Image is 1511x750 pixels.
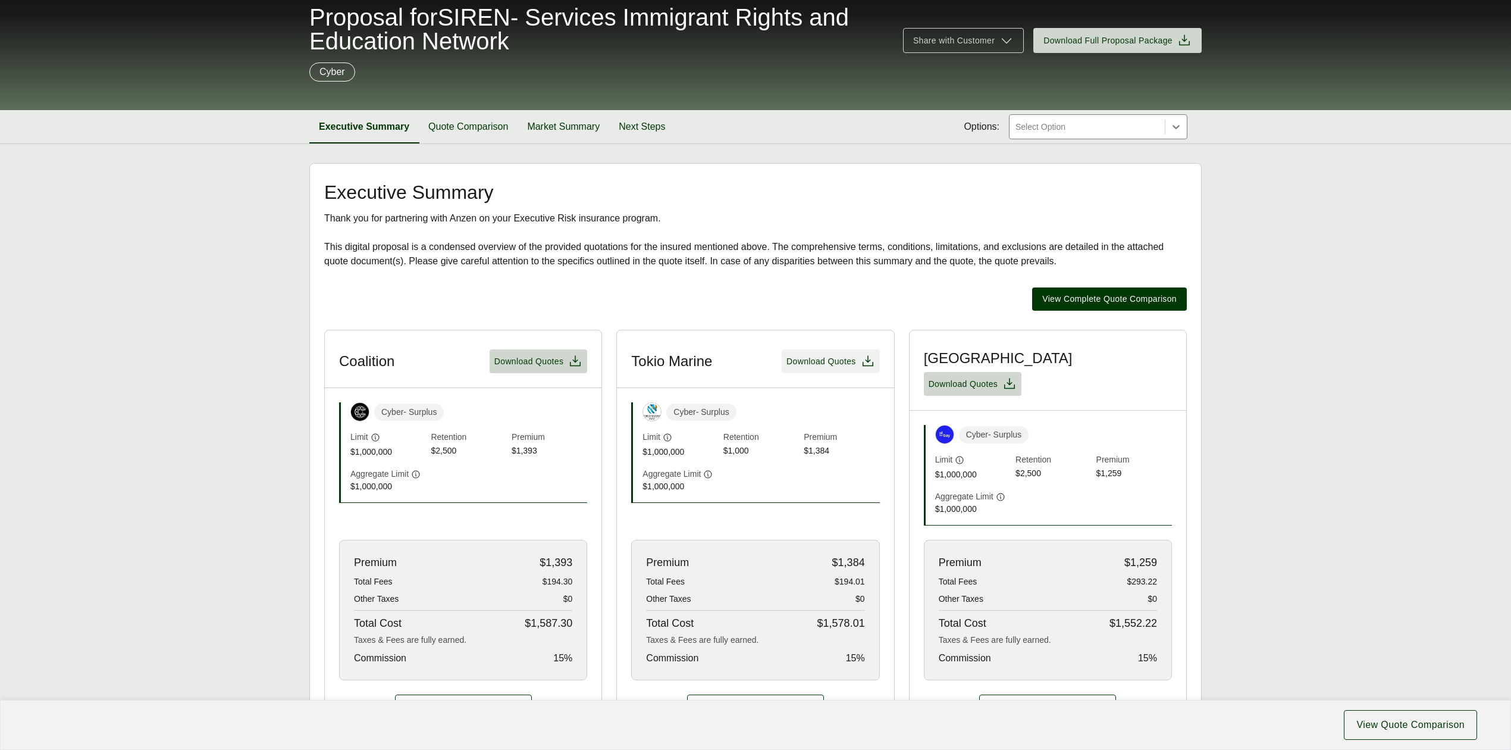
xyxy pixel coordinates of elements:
[309,110,419,143] button: Executive Summary
[350,446,426,458] span: $1,000,000
[687,695,824,718] button: View Details
[959,426,1029,443] span: Cyber - Surplus
[354,634,572,646] div: Taxes & Fees are fully earned.
[646,651,698,665] span: Commission
[855,593,865,605] span: $0
[354,576,393,588] span: Total Fees
[935,503,1011,515] span: $1,000,000
[832,555,865,571] span: $1,384
[935,490,993,503] span: Aggregate Limit
[494,355,564,368] span: Download Quotes
[924,349,1073,367] h3: [GEOGRAPHIC_DATA]
[646,615,694,632] span: Total Cost
[646,576,685,588] span: Total Fees
[642,468,701,480] span: Aggregate Limit
[964,120,999,134] span: Options:
[1356,718,1465,732] span: View Quote Comparison
[431,431,506,445] span: Retention
[540,555,572,571] span: $1,393
[324,211,1187,268] div: Thank you for partnering with Anzen on your Executive Risk insurance program. This digital propos...
[929,378,998,390] span: Download Quotes
[646,593,691,605] span: Other Taxes
[935,454,953,466] span: Limit
[1096,454,1172,467] span: Premium
[395,695,532,718] button: View Details
[354,593,399,605] span: Other Taxes
[786,355,856,368] span: Download Quotes
[374,404,444,421] span: Cyber - Surplus
[936,426,954,443] img: At-Bay
[782,349,880,373] button: Download Quotes
[723,445,799,458] span: $1,000
[1124,555,1157,571] span: $1,259
[666,404,736,421] span: Cyber - Surplus
[1109,615,1157,632] span: $1,552.22
[512,431,587,445] span: Premium
[350,431,368,443] span: Limit
[339,352,394,370] h3: Coalition
[631,352,712,370] h3: Tokio Marine
[643,403,661,421] img: Tokio Marine
[642,480,718,493] span: $1,000,000
[395,695,532,718] a: Coalition details
[309,5,889,53] span: Proposal for SIREN- Services Immigrant Rights and Education Network
[1344,710,1477,740] button: View Quote Comparison
[913,35,995,47] span: Share with Customer
[804,445,879,458] span: $1,384
[723,431,799,445] span: Retention
[846,651,865,665] span: 15 %
[804,431,879,445] span: Premium
[979,695,1116,718] button: View Details
[835,576,865,588] span: $194.01
[646,555,689,571] span: Premium
[350,480,426,493] span: $1,000,000
[1127,576,1157,588] span: $293.22
[903,28,1024,53] button: Share with Customer
[939,576,977,588] span: Total Fees
[939,555,982,571] span: Premium
[431,445,506,458] span: $2,500
[935,468,1011,481] span: $1,000,000
[1096,467,1172,481] span: $1,259
[351,403,369,421] img: Coalition
[553,651,572,665] span: 15 %
[525,615,572,632] span: $1,587.30
[1032,287,1187,311] button: View Complete Quote Comparison
[543,576,573,588] span: $194.30
[642,446,718,458] span: $1,000,000
[319,65,345,79] p: Cyber
[939,593,983,605] span: Other Taxes
[642,431,660,443] span: Limit
[1043,35,1173,47] span: Download Full Proposal Package
[1015,454,1091,467] span: Retention
[563,593,573,605] span: $0
[1015,467,1091,481] span: $2,500
[1148,593,1157,605] span: $0
[817,615,865,632] span: $1,578.01
[1138,651,1157,665] span: 15 %
[1042,293,1177,305] span: View Complete Quote Comparison
[350,468,409,480] span: Aggregate Limit
[939,634,1157,646] div: Taxes & Fees are fully earned.
[354,615,402,632] span: Total Cost
[646,634,864,646] div: Taxes & Fees are fully earned.
[924,372,1022,396] button: Download Quotes
[939,651,991,665] span: Commission
[1033,28,1202,53] button: Download Full Proposal Package
[979,695,1116,718] a: At-Bay details
[354,555,397,571] span: Premium
[490,349,588,373] button: Download Quotes
[354,651,406,665] span: Commission
[419,110,518,143] button: Quote Comparison
[687,695,824,718] a: Tokio Marine details
[609,110,675,143] button: Next Steps
[324,183,1187,202] h2: Executive Summary
[518,110,609,143] button: Market Summary
[939,615,986,632] span: Total Cost
[512,445,587,458] span: $1,393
